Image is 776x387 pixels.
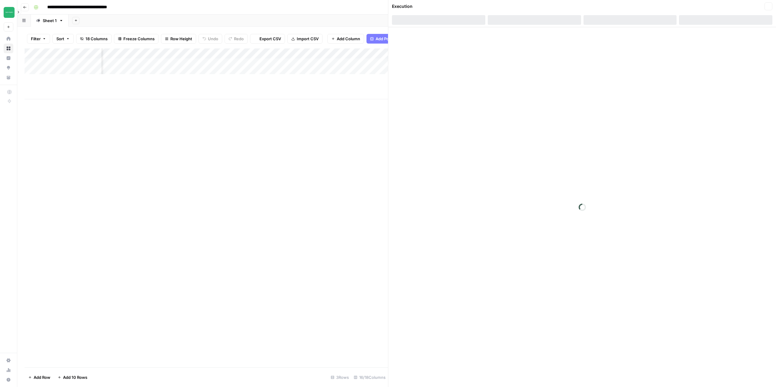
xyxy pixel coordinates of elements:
span: Add Column [337,36,360,42]
span: Add Power Agent [376,36,409,42]
span: 18 Columns [85,36,108,42]
button: Add Column [327,34,364,44]
span: Undo [208,36,218,42]
button: Export CSV [250,34,285,44]
a: Insights [4,53,13,63]
span: Redo [234,36,244,42]
span: Row Height [170,36,192,42]
div: 16/18 Columns [351,372,388,382]
span: Import CSV [297,36,319,42]
span: Filter [31,36,41,42]
a: Opportunities [4,63,13,73]
button: 18 Columns [76,34,112,44]
a: Settings [4,356,13,365]
button: Import CSV [287,34,323,44]
span: Freeze Columns [123,36,155,42]
button: Add Power Agent [366,34,412,44]
div: 3 Rows [328,372,351,382]
span: Add 10 Rows [63,374,87,380]
a: Sheet 1 [31,15,69,27]
button: Freeze Columns [114,34,159,44]
button: Workspace: Team Empathy [4,5,13,20]
button: Add 10 Rows [54,372,91,382]
a: Usage [4,365,13,375]
button: Sort [52,34,74,44]
button: Row Height [161,34,196,44]
div: Execution [392,3,413,9]
button: Undo [199,34,222,44]
span: Sort [56,36,64,42]
a: Home [4,34,13,44]
span: Add Row [34,374,50,380]
button: Add Row [25,372,54,382]
a: Your Data [4,73,13,82]
a: Browse [4,44,13,53]
button: Redo [225,34,248,44]
div: Sheet 1 [43,18,57,24]
button: Filter [27,34,50,44]
span: Export CSV [259,36,281,42]
button: Help + Support [4,375,13,385]
img: Team Empathy Logo [4,7,15,18]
